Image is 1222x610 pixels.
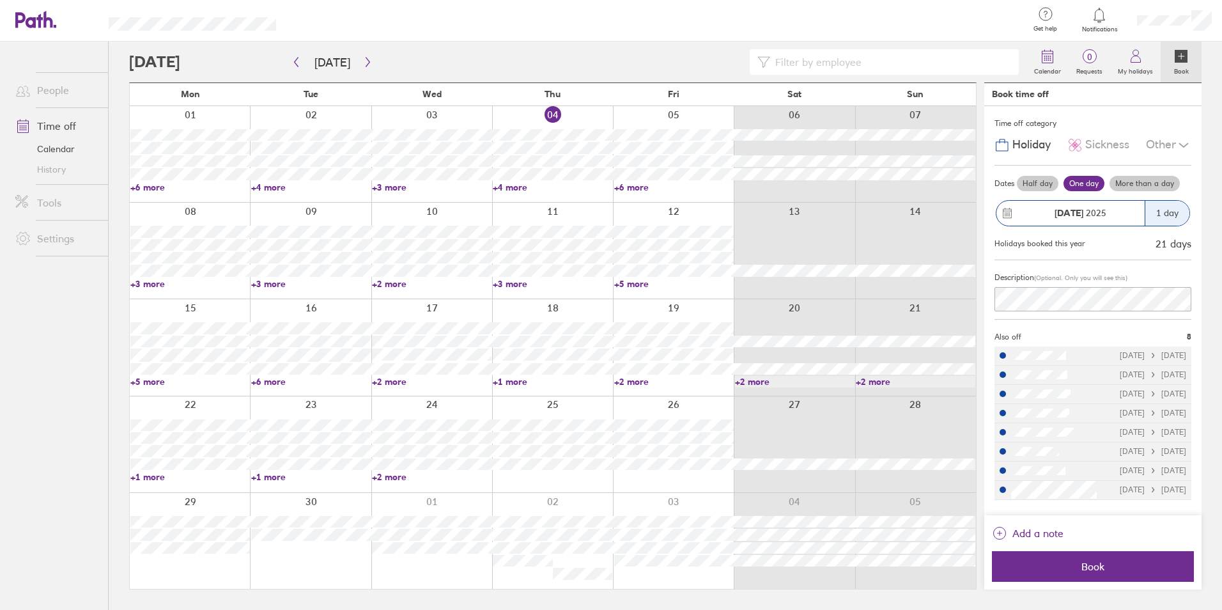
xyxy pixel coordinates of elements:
[994,194,1191,233] button: [DATE] 20251 day
[545,89,561,99] span: Thu
[5,139,108,159] a: Calendar
[1110,176,1180,191] label: More than a day
[1026,42,1069,82] a: Calendar
[372,182,491,193] a: +3 more
[130,182,250,193] a: +6 more
[994,114,1191,133] div: Time off category
[130,278,250,290] a: +3 more
[1017,176,1058,191] label: Half day
[856,376,975,387] a: +2 more
[614,182,734,193] a: +6 more
[493,182,612,193] a: +4 more
[130,376,250,387] a: +5 more
[130,471,250,483] a: +1 more
[1145,201,1189,226] div: 1 day
[1001,561,1185,572] span: Book
[1120,447,1186,456] div: [DATE] [DATE]
[1026,64,1069,75] label: Calendar
[372,278,491,290] a: +2 more
[1069,64,1110,75] label: Requests
[1069,52,1110,62] span: 0
[251,278,371,290] a: +3 more
[1069,42,1110,82] a: 0Requests
[992,551,1194,582] button: Book
[304,89,318,99] span: Tue
[251,376,371,387] a: +6 more
[304,52,360,73] button: [DATE]
[1146,133,1191,157] div: Other
[1079,6,1120,33] a: Notifications
[1063,176,1104,191] label: One day
[1055,208,1106,218] span: 2025
[614,278,734,290] a: +5 more
[1025,25,1066,33] span: Get help
[1166,64,1196,75] label: Book
[1156,238,1191,249] div: 21 days
[372,471,491,483] a: +2 more
[5,77,108,103] a: People
[5,190,108,215] a: Tools
[1187,332,1191,341] span: 8
[1012,138,1051,152] span: Holiday
[787,89,801,99] span: Sat
[422,89,442,99] span: Wed
[1120,428,1186,437] div: [DATE] [DATE]
[1034,274,1127,282] span: (Optional. Only you will see this)
[735,376,855,387] a: +2 more
[1120,389,1186,398] div: [DATE] [DATE]
[994,179,1014,188] span: Dates
[493,278,612,290] a: +3 more
[1161,42,1202,82] a: Book
[251,471,371,483] a: +1 more
[372,376,491,387] a: +2 more
[994,332,1021,341] span: Also off
[614,376,734,387] a: +2 more
[1120,409,1186,418] div: [DATE] [DATE]
[251,182,371,193] a: +4 more
[1079,26,1120,33] span: Notifications
[1055,207,1083,219] strong: [DATE]
[668,89,679,99] span: Fri
[907,89,924,99] span: Sun
[1120,485,1186,494] div: [DATE] [DATE]
[992,523,1063,544] button: Add a note
[1120,466,1186,475] div: [DATE] [DATE]
[1120,370,1186,379] div: [DATE] [DATE]
[5,226,108,251] a: Settings
[1110,64,1161,75] label: My holidays
[181,89,200,99] span: Mon
[5,159,108,180] a: History
[1120,351,1186,360] div: [DATE] [DATE]
[770,50,1011,74] input: Filter by employee
[994,239,1085,248] div: Holidays booked this year
[1110,42,1161,82] a: My holidays
[992,89,1049,99] div: Book time off
[493,376,612,387] a: +1 more
[5,113,108,139] a: Time off
[1085,138,1129,152] span: Sickness
[1012,523,1063,544] span: Add a note
[994,272,1034,282] span: Description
